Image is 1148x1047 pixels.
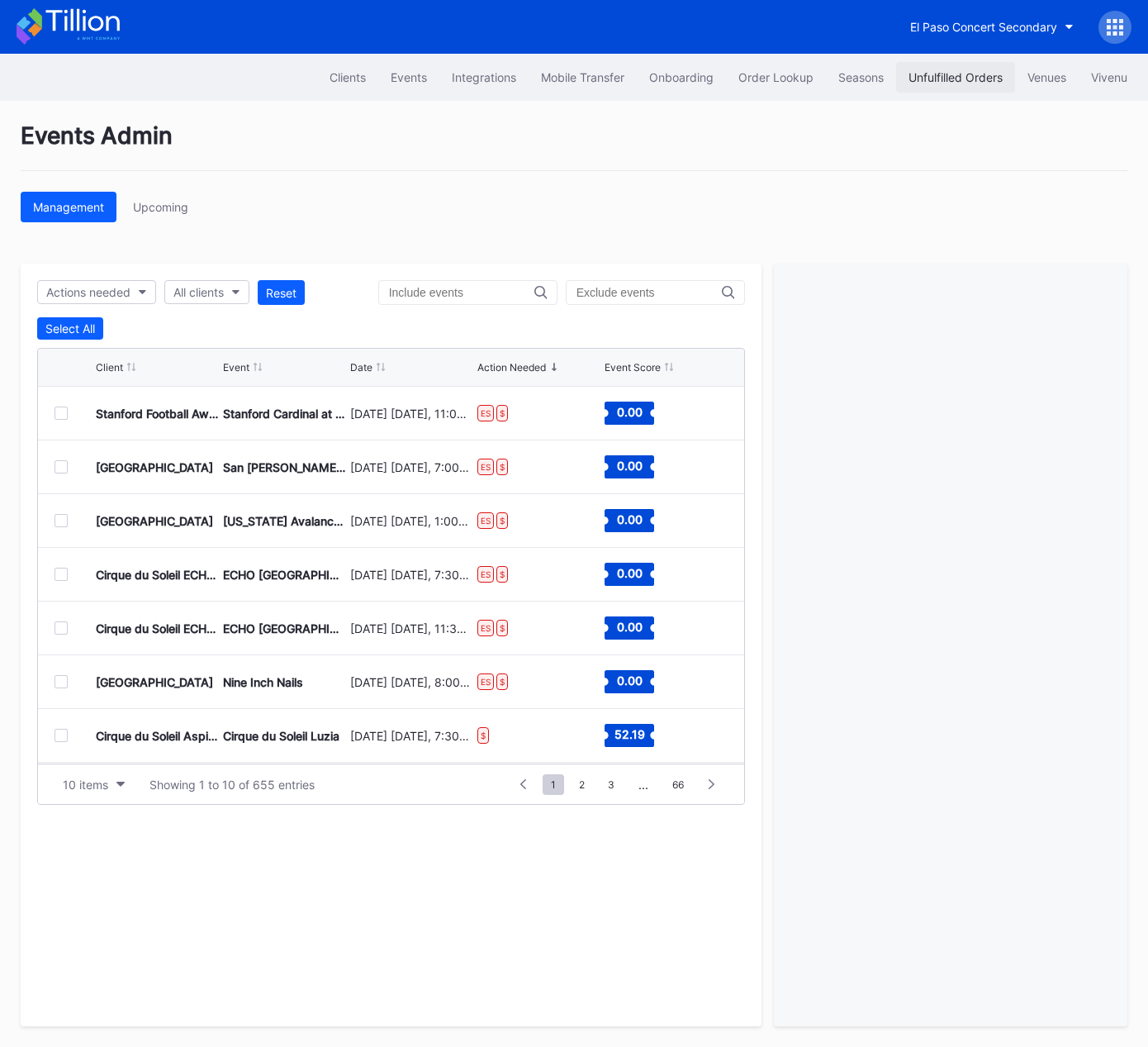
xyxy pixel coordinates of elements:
[350,729,473,743] div: [DATE] [DATE], 7:30PM
[439,62,529,93] button: Integrations
[529,62,637,93] button: Mobile Transfer
[614,727,644,741] text: 52.19
[350,675,473,689] div: [DATE] [DATE], 8:00PM
[133,200,188,214] div: Upcoming
[223,407,346,421] div: Stanford Cardinal at SMU Mustangs Football
[45,321,95,336] div: Select All
[541,70,624,84] div: Mobile Transfer
[626,778,661,792] div: ...
[496,512,508,529] div: $
[223,675,303,689] div: Nine Inch Nails
[96,729,219,743] div: Cirque du Soleil Aspire Secondary
[37,280,156,304] button: Actions needed
[664,774,692,795] span: 66
[378,62,439,93] a: Events
[571,774,593,795] span: 2
[21,192,116,222] button: Management
[477,361,546,374] div: Action Needed
[477,405,494,421] div: ES
[477,512,494,529] div: ES
[350,407,473,421] div: [DATE] [DATE], 11:00AM
[600,774,623,795] span: 3
[96,460,213,474] div: [GEOGRAPHIC_DATA]
[223,729,339,743] div: Cirque du Soleil Luzia
[616,405,642,419] text: 0.00
[96,568,219,582] div: Cirque du Soleil ECHO [GEOGRAPHIC_DATA]
[616,512,642,526] text: 0.00
[266,286,296,300] div: Reset
[605,361,661,374] div: Event Score
[63,778,108,792] div: 10 items
[223,621,346,635] div: ECHO [GEOGRAPHIC_DATA] [DATE] Afternoon
[164,280,249,304] button: All clients
[452,70,516,84] div: Integrations
[616,673,642,688] text: 0.00
[173,285,224,299] div: All clients
[616,459,642,473] text: 0.00
[1015,62,1079,93] button: Venues
[898,12,1086,42] button: El Paso Concert Secondary
[543,774,564,795] span: 1
[477,727,489,744] div: $
[826,62,896,93] button: Seasons
[649,70,714,84] div: Onboarding
[223,460,346,474] div: San [PERSON_NAME] Sharks at [US_STATE] Devils
[391,70,427,84] div: Events
[477,566,494,583] div: ES
[37,317,103,340] button: Select All
[496,620,508,636] div: $
[350,460,473,474] div: [DATE] [DATE], 7:00PM
[96,675,213,689] div: [GEOGRAPHIC_DATA]
[121,192,201,222] button: Upcoming
[496,459,508,475] div: $
[838,70,884,84] div: Seasons
[149,778,315,792] div: Showing 1 to 10 of 655 entries
[738,70,814,84] div: Order Lookup
[1091,70,1127,84] div: Vivenu
[317,62,378,93] button: Clients
[96,621,219,635] div: Cirque du Soleil ECHO [GEOGRAPHIC_DATA]
[55,773,133,796] button: 10 items
[350,621,473,635] div: [DATE] [DATE], 11:30AM
[1079,62,1140,93] button: Vivenu
[896,62,1015,93] button: Unfulfilled Orders
[496,566,508,583] div: $
[21,121,1127,171] div: Events Admin
[576,286,722,299] input: Exclude events
[96,361,123,374] div: Client
[477,620,494,636] div: ES
[223,361,249,374] div: Event
[223,568,346,582] div: ECHO [GEOGRAPHIC_DATA] [DATE] Evening
[496,673,508,690] div: $
[350,514,473,528] div: [DATE] [DATE], 1:00PM
[33,200,104,214] div: Management
[726,62,826,93] button: Order Lookup
[350,361,372,374] div: Date
[637,62,726,93] button: Onboarding
[1027,70,1066,84] div: Venues
[258,280,305,305] button: Reset
[616,566,642,580] text: 0.00
[96,514,213,528] div: [GEOGRAPHIC_DATA]
[389,286,534,299] input: Include events
[616,620,642,634] text: 0.00
[223,514,346,528] div: [US_STATE] Avalanche at [US_STATE] Devils
[330,70,366,84] div: Clients
[477,459,494,475] div: ES
[908,70,1003,84] div: Unfulfilled Orders
[350,568,473,582] div: [DATE] [DATE], 7:30PM
[96,407,219,421] div: Stanford Football Away Games Secondary
[910,20,1057,34] div: El Paso Concert Secondary
[477,673,494,690] div: ES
